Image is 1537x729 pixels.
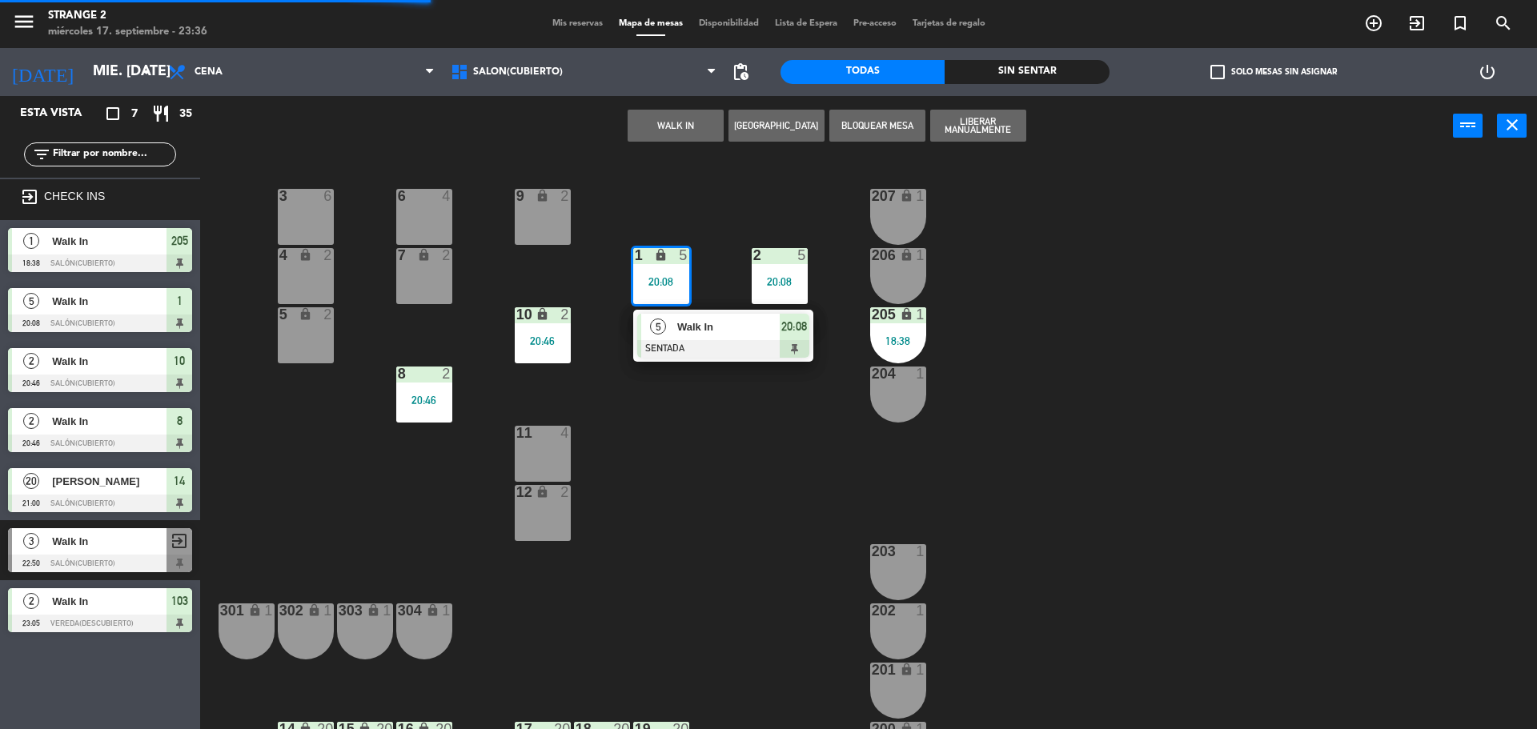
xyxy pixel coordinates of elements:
div: 1 [916,544,925,559]
span: 1 [177,291,183,310]
div: 304 [398,603,399,618]
div: 7 [398,248,399,262]
span: exit_to_app [170,531,189,551]
button: [GEOGRAPHIC_DATA] [728,110,825,142]
i: filter_list [32,145,51,164]
div: 20:08 [633,276,689,287]
div: 12 [516,485,517,499]
span: 35 [179,105,192,123]
div: 2 [560,307,570,322]
span: 14 [174,471,185,491]
div: 5 [679,248,688,262]
i: lock [536,485,549,499]
div: 4 [560,426,570,440]
div: 9 [516,189,517,203]
span: 1 [23,233,39,249]
div: 3 [279,189,280,203]
div: 1 [916,603,925,618]
button: Liberar Manualmente [930,110,1026,142]
div: 2 [560,189,570,203]
span: 2 [23,353,39,369]
div: 1 [383,603,392,618]
i: lock [417,248,431,262]
span: Mapa de mesas [611,19,691,28]
div: 205 [872,307,873,322]
div: 2 [323,307,333,322]
div: 8 [398,367,399,381]
span: Lista de Espera [767,19,845,28]
div: 1 [916,307,925,322]
div: 6 [323,189,333,203]
span: Disponibilidad [691,19,767,28]
div: 206 [872,248,873,262]
span: check_box_outline_blank [1210,65,1225,79]
span: 7 [131,105,138,123]
i: power_input [1459,115,1478,134]
i: close [1503,115,1522,134]
input: Filtrar por nombre... [51,146,175,163]
div: 1 [442,603,451,618]
i: lock [299,248,312,262]
div: 10 [516,307,517,322]
div: 5 [279,307,280,322]
span: Pre-acceso [845,19,905,28]
span: Cena [195,66,223,78]
button: Bloquear Mesa [829,110,925,142]
i: lock [299,307,312,321]
button: WALK IN [628,110,724,142]
i: lock [248,603,262,617]
i: lock [900,663,913,676]
span: Tarjetas de regalo [905,19,993,28]
div: 5 [797,248,807,262]
div: 2 [442,248,451,262]
div: 20:46 [396,395,452,406]
i: power_settings_new [1478,62,1497,82]
label: CHECK INS [44,190,105,202]
i: search [1494,14,1513,33]
i: arrow_drop_down [137,62,156,82]
i: crop_square [103,104,122,123]
div: 204 [872,367,873,381]
i: menu [12,10,36,34]
i: exit_to_app [20,187,39,206]
div: 302 [279,603,280,618]
span: 5 [650,318,666,334]
label: Solo mesas sin asignar [1210,65,1337,79]
span: 20:08 [781,317,807,336]
div: 4 [279,248,280,262]
i: lock [367,603,380,617]
i: turned_in_not [1451,14,1470,33]
div: 18:38 [870,335,926,346]
span: Walk In [52,593,167,610]
div: Todas [781,60,945,84]
i: lock [536,307,549,321]
span: 5 [23,293,39,309]
div: 1 [264,603,274,618]
i: restaurant [151,104,171,123]
i: lock [307,603,321,617]
div: 2 [323,248,333,262]
i: lock [426,603,439,617]
button: power_input [1453,114,1483,138]
span: 103 [171,591,188,611]
div: 301 [220,603,221,618]
div: miércoles 17. septiembre - 23:36 [48,24,207,40]
div: Strange 2 [48,8,207,24]
div: Esta vista [8,104,115,123]
span: pending_actions [731,62,750,82]
span: Mis reservas [544,19,611,28]
span: 2 [23,413,39,429]
div: 2 [753,248,754,262]
div: 201 [872,663,873,677]
i: lock [900,307,913,321]
i: lock [900,189,913,202]
div: 207 [872,189,873,203]
i: lock [654,248,668,262]
div: 1 [916,248,925,262]
div: 1 [916,367,925,381]
button: menu [12,10,36,39]
span: 205 [171,231,188,250]
i: lock [536,189,549,202]
span: 10 [174,351,185,371]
